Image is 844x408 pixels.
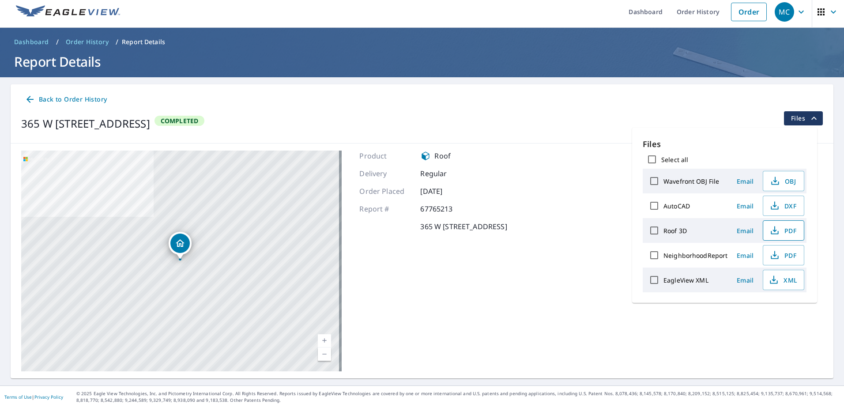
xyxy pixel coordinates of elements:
[21,91,110,108] a: Back to Order History
[4,394,32,400] a: Terms of Use
[731,273,759,287] button: Email
[11,35,833,49] nav: breadcrumb
[318,348,331,361] a: Current Level 17, Zoom Out
[731,224,759,238] button: Email
[359,151,412,161] p: Product
[359,204,412,214] p: Report #
[14,38,49,46] span: Dashboard
[763,171,804,191] button: OBJ
[34,394,63,400] a: Privacy Policy
[66,38,109,46] span: Order History
[763,196,804,216] button: DXF
[25,94,107,105] span: Back to Order History
[359,186,412,196] p: Order Placed
[763,220,804,241] button: PDF
[420,221,507,232] p: 365 W [STREET_ADDRESS]
[769,225,797,236] span: PDF
[769,250,797,261] span: PDF
[11,53,833,71] h1: Report Details
[420,168,473,179] p: Regular
[76,390,840,404] p: © 2025 Eagle View Technologies, Inc. and Pictometry International Corp. All Rights Reserved. Repo...
[21,116,150,132] div: 365 W [STREET_ADDRESS]
[4,394,63,400] p: |
[16,5,120,19] img: EV Logo
[731,249,759,262] button: Email
[775,2,794,22] div: MC
[791,113,819,124] span: Files
[318,334,331,348] a: Current Level 17, Zoom In
[420,186,473,196] p: [DATE]
[731,199,759,213] button: Email
[359,168,412,179] p: Delivery
[784,111,823,125] button: filesDropdownBtn-67765213
[731,3,767,21] a: Order
[763,270,804,290] button: XML
[420,204,473,214] p: 67765213
[663,251,727,260] label: NeighborhoodReport
[763,245,804,265] button: PDF
[663,227,687,235] label: Roof 3D
[735,276,756,284] span: Email
[663,177,719,185] label: Wavefront OBJ File
[62,35,112,49] a: Order History
[169,232,192,259] div: Dropped pin, building 1, Residential property, 365 W 1440 S St Payson, UT 84651
[731,174,759,188] button: Email
[643,138,806,150] p: Files
[769,200,797,211] span: DXF
[11,35,53,49] a: Dashboard
[735,251,756,260] span: Email
[663,276,708,284] label: EagleView XML
[116,37,118,47] li: /
[663,202,690,210] label: AutoCAD
[155,117,204,125] span: Completed
[661,155,688,164] label: Select all
[735,227,756,235] span: Email
[735,177,756,185] span: Email
[420,151,473,161] div: Roof
[122,38,165,46] p: Report Details
[56,37,59,47] li: /
[735,202,756,210] span: Email
[769,176,797,186] span: OBJ
[769,275,797,285] span: XML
